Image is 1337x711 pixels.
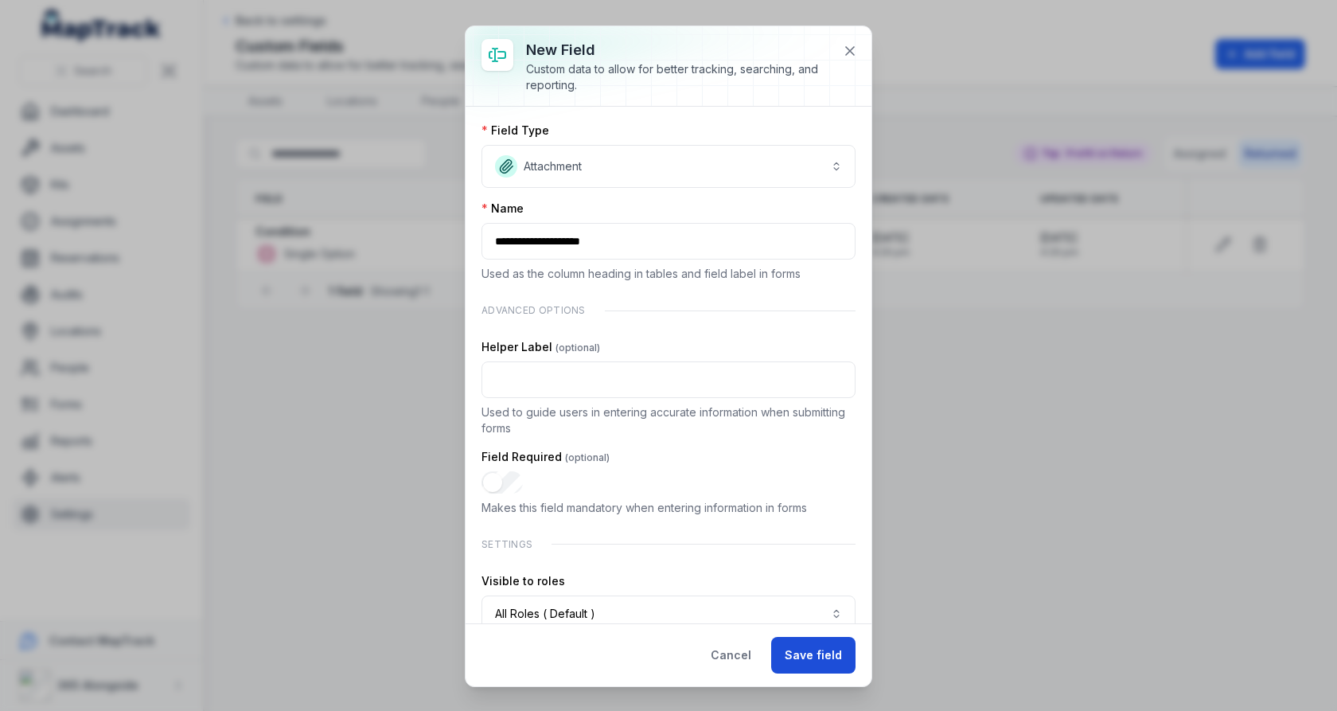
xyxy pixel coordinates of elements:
p: Makes this field mandatory when entering information in forms [481,500,856,516]
label: Visible to roles [481,573,565,589]
input: :r56:-form-item-label [481,471,523,494]
input: :r53:-form-item-label [481,223,856,260]
label: Name [481,201,524,217]
p: Used to guide users in entering accurate information when submitting forms [481,404,856,436]
label: Helper Label [481,339,600,355]
button: Cancel [697,637,765,674]
button: All Roles ( Default ) [481,596,856,632]
button: Attachment [481,145,856,188]
div: Settings [481,529,856,561]
label: Field Type [481,123,549,139]
label: Field Required [481,449,610,465]
h3: New field [526,39,830,61]
div: Advanced Options [481,295,856,326]
button: Save field [771,637,856,674]
input: :r55:-form-item-label [481,361,856,398]
div: Custom data to allow for better tracking, searching, and reporting. [526,61,830,93]
p: Used as the column heading in tables and field label in forms [481,266,856,282]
